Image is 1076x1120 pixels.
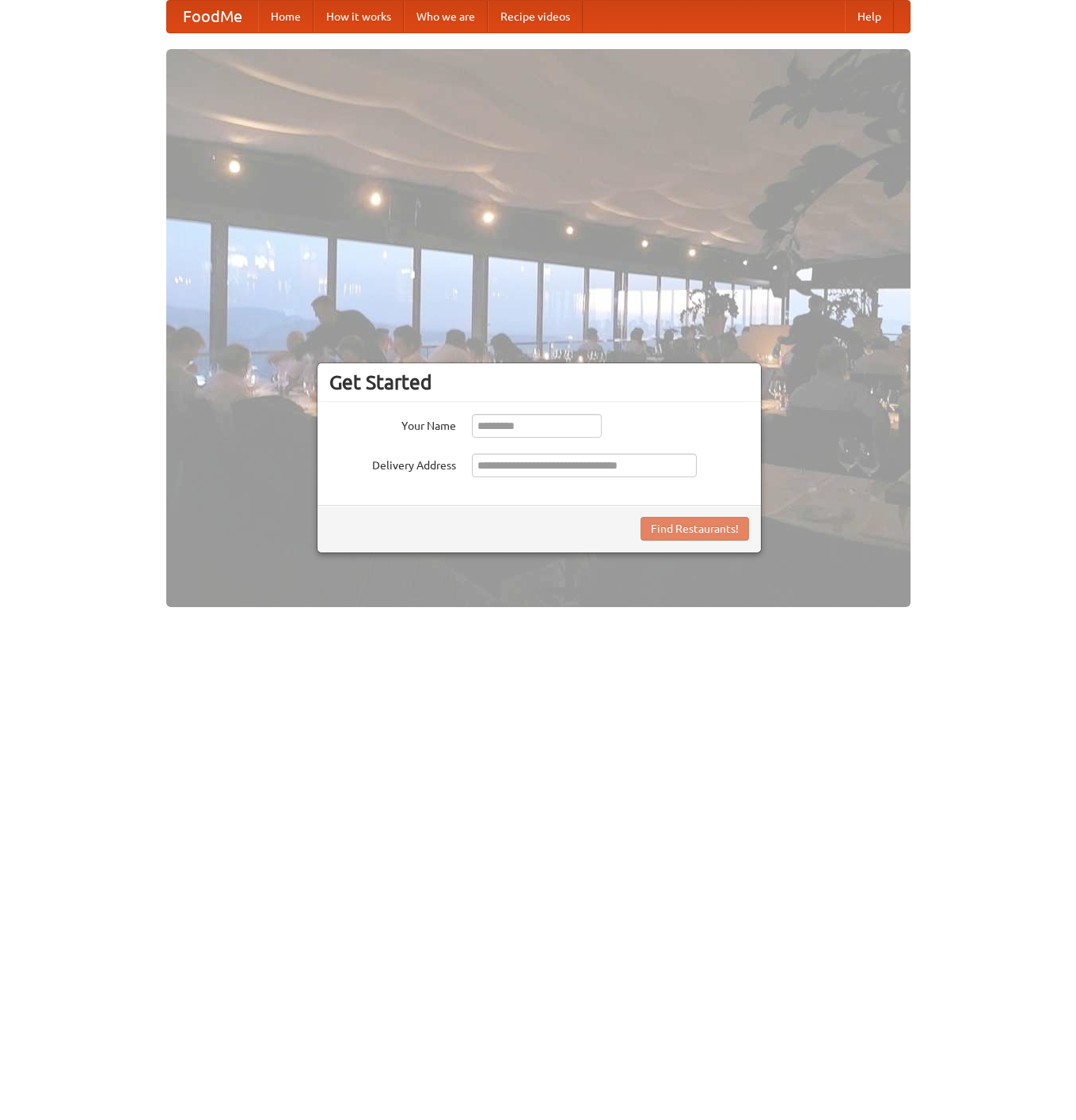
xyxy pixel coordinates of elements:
[167,1,258,32] a: FoodMe
[845,1,894,32] a: Help
[641,517,749,541] button: Find Restaurants!
[404,1,488,32] a: Who we are
[258,1,314,32] a: Home
[488,1,583,32] a: Recipe videos
[329,370,749,394] h3: Get Started
[329,414,456,434] label: Your Name
[329,454,456,473] label: Delivery Address
[314,1,404,32] a: How it works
